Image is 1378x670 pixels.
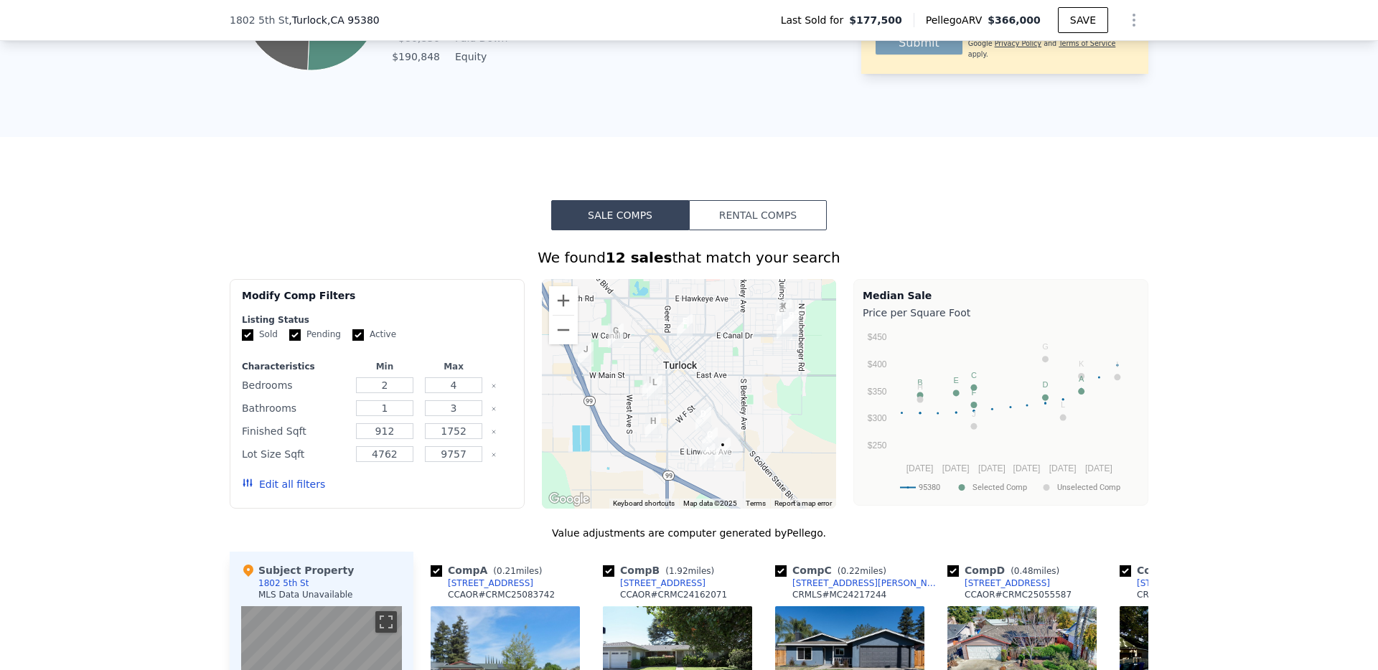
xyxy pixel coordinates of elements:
[545,490,593,509] a: Open this area in Google Maps (opens a new window)
[551,200,689,230] button: Sale Comps
[327,14,380,26] span: , CA 95380
[863,303,1139,323] div: Price per Square Foot
[776,299,792,324] div: 2430 Mira Flores Dr
[642,373,658,397] div: 409 S Orange St
[917,382,923,391] text: H
[972,410,976,418] text: J
[603,563,720,577] div: Comp B
[906,463,934,473] text: [DATE]
[448,589,555,600] div: CCAOR # CRMC25083742
[972,483,1027,492] text: Selected Comp
[868,413,887,423] text: $300
[491,406,497,412] button: Clear
[230,247,1148,268] div: We found that match your search
[230,526,1148,540] div: Value adjustments are computer generated by Pellego .
[660,566,720,576] span: ( miles)
[230,13,289,27] span: 1802 5th St
[606,249,672,266] strong: 12 sales
[868,332,887,342] text: $450
[1061,400,1065,409] text: L
[608,324,624,348] div: 1065 Julian St
[863,323,1139,502] svg: A chart.
[242,398,347,418] div: Bathrooms
[683,499,737,507] span: Map data ©2025
[695,407,711,431] div: 1084 5th St
[491,429,497,435] button: Clear
[1042,342,1049,351] text: G
[1049,463,1077,473] text: [DATE]
[1059,39,1115,47] a: Terms of Service
[1057,483,1120,492] text: Unselected Comp
[868,359,887,369] text: $400
[777,316,792,340] div: 765 Camellia St
[258,577,309,589] div: 1802 5th St
[781,13,850,27] span: Last Sold for
[603,577,706,589] a: [STREET_ADDRESS]
[1079,359,1084,368] text: K
[965,589,1072,600] div: CCAOR # CRMC25055587
[645,414,661,438] div: 361 Clark St
[968,29,1134,60] div: This site is protected by reCAPTCHA and the Google and apply.
[1116,360,1118,369] text: I
[242,314,512,326] div: Listing Status
[868,387,887,397] text: $350
[689,200,827,230] button: Rental Comps
[700,443,716,468] div: 1850 English Ave
[1120,577,1286,589] a: [STREET_ADDRESS][PERSON_NAME]
[942,463,970,473] text: [DATE]
[452,49,517,65] td: Equity
[353,361,416,372] div: Min
[242,361,347,372] div: Characteristics
[926,13,988,27] span: Pellego ARV
[746,499,766,507] a: Terms
[1013,463,1041,473] text: [DATE]
[1079,374,1084,383] text: A
[947,577,1050,589] a: [STREET_ADDRESS]
[391,49,441,65] td: $190,848
[784,308,800,333] div: 2590 El Camino Dr
[715,438,731,462] div: 1802 5th St
[613,499,675,509] button: Keyboard shortcuts
[971,371,977,379] text: C
[352,329,364,341] input: Active
[289,329,341,341] label: Pending
[242,421,347,441] div: Finished Sqft
[242,444,347,464] div: Lot Size Sqft
[289,329,301,341] input: Pending
[1137,589,1225,600] div: CRMLS # PI24222830
[1120,6,1148,34] button: Show Options
[917,378,922,387] text: B
[258,589,353,600] div: MLS Data Unavailable
[242,477,325,491] button: Edit all filters
[1005,566,1065,576] span: ( miles)
[954,376,959,384] text: E
[620,577,706,589] div: [STREET_ADDRESS]
[876,32,962,55] button: Submit
[242,329,278,341] label: Sold
[431,577,533,589] a: [STREET_ADDRESS]
[849,13,902,27] span: $177,500
[677,314,693,339] div: 619 Wolfe Ave
[242,375,347,395] div: Bedrooms
[497,566,516,576] span: 0.21
[1014,566,1033,576] span: 0.48
[1058,7,1108,33] button: SAVE
[965,577,1050,589] div: [STREET_ADDRESS]
[549,286,578,315] button: Zoom in
[422,361,485,372] div: Max
[448,577,533,589] div: [STREET_ADDRESS]
[669,566,688,576] span: 1.92
[774,499,832,507] a: Report a map error
[549,316,578,344] button: Zoom out
[431,563,548,577] div: Comp A
[840,566,860,576] span: 0.22
[995,39,1041,47] a: Privacy Policy
[1137,577,1286,589] div: [STREET_ADDRESS][PERSON_NAME]
[1042,380,1048,389] text: D
[242,329,253,341] input: Sold
[775,563,892,577] div: Comp C
[832,566,892,576] span: ( miles)
[491,452,497,458] button: Clear
[1085,463,1112,473] text: [DATE]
